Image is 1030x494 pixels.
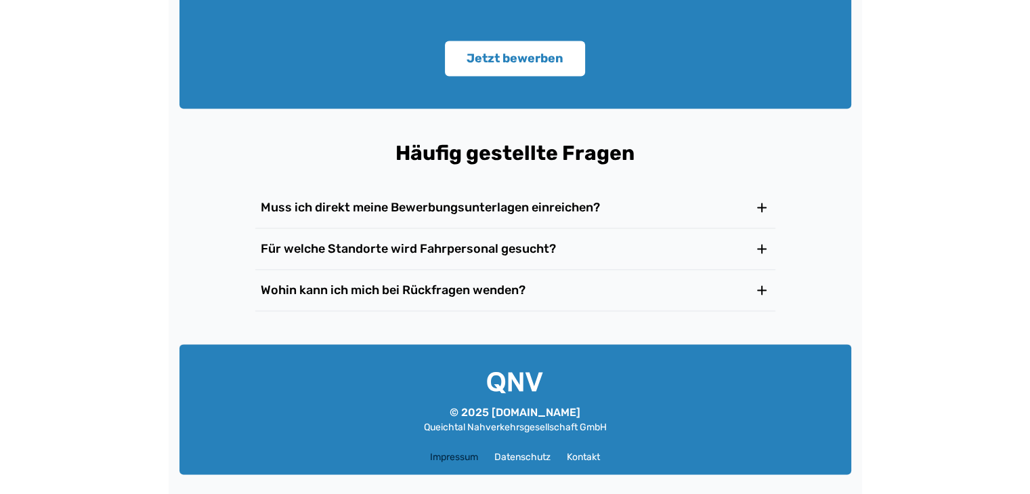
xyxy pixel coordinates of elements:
button: Wohin kann ich mich bei Rückfragen wenden? [255,270,775,310]
a: Datenschutz [494,450,551,464]
p: © 2025 [DOMAIN_NAME] [424,404,607,420]
a: Impressum [430,450,478,464]
h3: Wohin kann ich mich bei Rückfragen wenden? [261,281,525,300]
img: QNV Logo [487,371,544,393]
button: Jetzt bewerben [445,41,585,76]
button: Für welche Standorte wird Fahrpersonal gesucht? [255,228,775,269]
a: Kontakt [567,450,600,464]
p: Queichtal Nahverkehrsgesellschaft GmbH [424,420,607,434]
h3: Für welche Standorte wird Fahrpersonal gesucht? [261,239,556,258]
h3: Muss ich direkt meine Bewerbungsunterlagen einreichen? [261,198,600,217]
button: Muss ich direkt meine Bewerbungsunterlagen einreichen? [255,187,775,228]
h2: Häufig gestellte Fragen [190,141,840,165]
